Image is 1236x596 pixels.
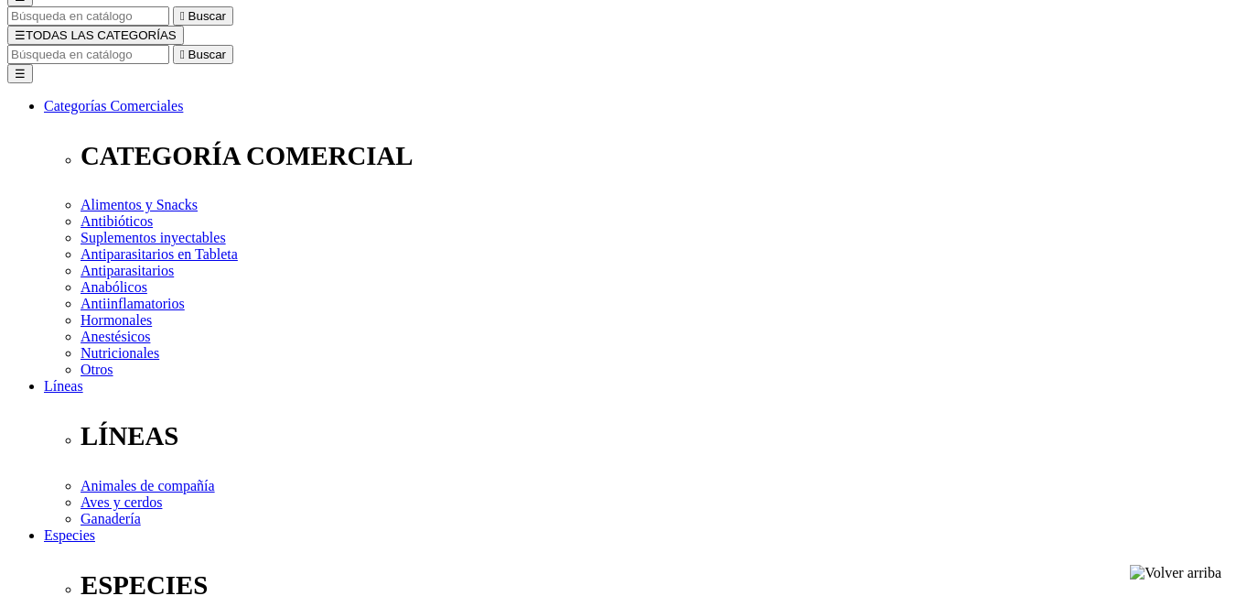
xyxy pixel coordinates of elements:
[188,9,226,23] span: Buscar
[15,28,26,42] span: ☰
[81,230,226,245] a: Suplementos inyectables
[7,26,184,45] button: ☰TODAS LAS CATEGORÍAS
[81,296,185,311] a: Antiinflamatorios
[81,141,1229,171] p: CATEGORÍA COMERCIAL
[81,421,1229,451] p: LÍNEAS
[44,527,95,543] a: Especies
[7,45,169,64] input: Buscar
[173,6,233,26] button:  Buscar
[173,45,233,64] button:  Buscar
[81,494,162,510] a: Aves y cerdos
[180,9,185,23] i: 
[81,329,150,344] a: Anestésicos
[180,48,185,61] i: 
[81,213,153,229] a: Antibióticos
[81,362,113,377] a: Otros
[81,197,198,212] a: Alimentos y Snacks
[81,312,152,328] a: Hormonales
[81,478,215,493] a: Animales de compañía
[7,6,169,26] input: Buscar
[188,48,226,61] span: Buscar
[44,378,83,394] a: Líneas
[81,511,141,526] a: Ganadería
[44,98,183,114] a: Categorías Comerciales
[7,64,33,83] button: ☰
[81,246,238,262] a: Antiparasitarios en Tableta
[81,263,174,278] a: Antiparasitarios
[81,345,159,361] a: Nutricionales
[1130,565,1221,581] img: Volver arriba
[81,279,147,295] a: Anabólicos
